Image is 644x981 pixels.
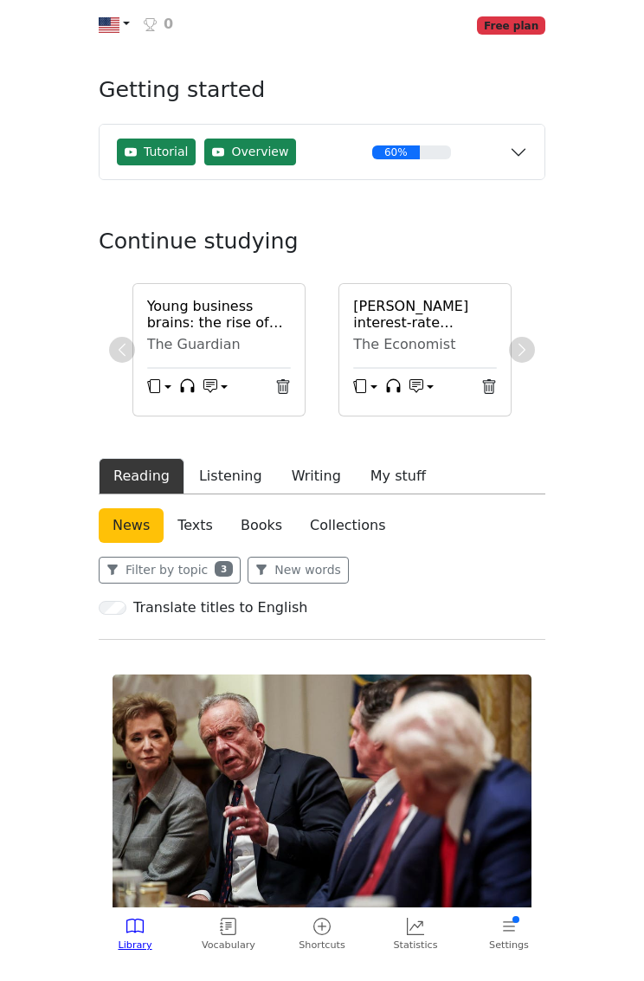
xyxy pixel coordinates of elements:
[99,458,184,494] button: Reading
[164,508,227,543] a: Texts
[117,139,196,165] span: Tutorial
[144,143,188,161] span: Tutorial
[393,939,437,953] span: Statistics
[99,229,545,255] h3: Continue studying
[118,939,151,953] span: Library
[99,508,164,543] a: News
[231,143,288,161] span: Overview
[99,77,545,117] h3: Getting started
[277,458,356,494] button: Writing
[292,911,351,960] a: Shortcuts
[164,14,173,35] span: 0
[299,939,345,953] span: Shortcuts
[489,939,529,953] span: Settings
[462,911,556,960] a: Settings
[296,508,399,543] a: Collections
[372,145,419,159] div: 60%
[369,911,462,960] a: Statistics
[215,561,233,577] span: 3
[182,911,275,960] a: Vocabulary
[147,336,291,353] div: The Guardian
[248,557,349,584] button: New words
[477,15,545,35] a: Free plan
[113,674,531,910] img: 0x0.jpg
[353,298,497,331] a: [PERSON_NAME] interest-rate crusade will be self-defeating
[147,298,291,331] a: Young business brains: the rise of the junior entrepreneur
[477,16,545,34] span: Free plan
[99,15,119,35] img: us.svg
[204,139,296,165] span: Overview
[356,458,441,494] button: My stuff
[227,508,296,543] a: Books
[133,599,307,616] h6: Translate titles to English
[100,125,544,179] button: TutorialOverview60%
[202,939,255,953] span: Vocabulary
[184,458,277,494] button: Listening
[88,911,182,960] a: Library
[353,336,497,353] div: The Economist
[99,557,241,584] button: Filter by topic3
[137,7,180,42] a: 0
